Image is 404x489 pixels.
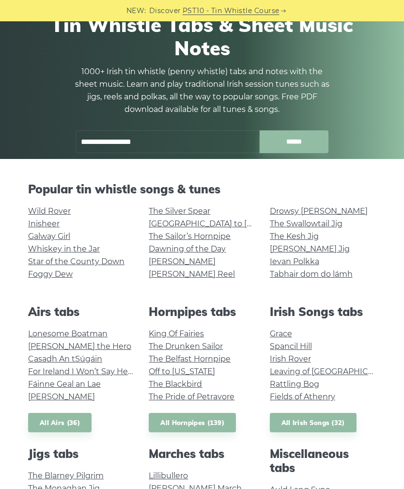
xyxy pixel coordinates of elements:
a: [PERSON_NAME] [149,257,216,266]
a: Galway Girl [28,232,70,241]
a: Ievan Polkka [270,257,319,266]
a: The Blackbird [149,379,202,389]
a: Casadh An tSúgáin [28,354,102,363]
a: The Silver Spear [149,206,210,216]
a: All Irish Songs (32) [270,413,357,433]
a: The Belfast Hornpipe [149,354,231,363]
a: The Blarney Pilgrim [28,471,104,480]
a: Drowsy [PERSON_NAME] [270,206,368,216]
h2: Popular tin whistle songs & tunes [28,182,376,196]
a: Lillibullero [149,471,188,480]
h2: Jigs tabs [28,447,134,461]
h2: Hornpipes tabs [149,305,255,319]
a: Dawning of the Day [149,244,226,253]
a: [GEOGRAPHIC_DATA] to [GEOGRAPHIC_DATA] [149,219,327,228]
a: Leaving of [GEOGRAPHIC_DATA] [270,367,395,376]
a: Wild Rover [28,206,71,216]
h1: Tin Whistle Tabs & Sheet Music Notes [28,13,376,60]
h2: Airs tabs [28,305,134,319]
a: The Kesh Jig [270,232,319,241]
a: Star of the County Down [28,257,124,266]
a: Grace [270,329,292,338]
a: Irish Rover [270,354,311,363]
h2: Miscellaneous tabs [270,447,376,475]
a: [PERSON_NAME] [28,392,95,401]
a: Rattling Bog [270,379,319,389]
a: For Ireland I Won’t Say Her Name [28,367,156,376]
h2: Marches tabs [149,447,255,461]
a: The Sailor’s Hornpipe [149,232,231,241]
span: NEW: [126,5,146,16]
a: The Pride of Petravore [149,392,234,401]
a: Foggy Dew [28,269,73,279]
a: All Airs (36) [28,413,92,433]
a: Tabhair dom do lámh [270,269,353,279]
a: [PERSON_NAME] the Hero [28,342,131,351]
a: Whiskey in the Jar [28,244,100,253]
p: 1000+ Irish tin whistle (penny whistle) tabs and notes with the sheet music. Learn and play tradi... [71,65,333,116]
a: Fáinne Geal an Lae [28,379,101,389]
h2: Irish Songs tabs [270,305,376,319]
span: Discover [149,5,181,16]
a: Fields of Athenry [270,392,335,401]
a: Lonesome Boatman [28,329,108,338]
a: All Hornpipes (139) [149,413,236,433]
a: PST10 - Tin Whistle Course [183,5,280,16]
a: Spancil Hill [270,342,312,351]
a: Off to [US_STATE] [149,367,215,376]
a: The Swallowtail Jig [270,219,342,228]
a: The Drunken Sailor [149,342,223,351]
a: [PERSON_NAME] Reel [149,269,235,279]
a: [PERSON_NAME] Jig [270,244,350,253]
a: King Of Fairies [149,329,204,338]
a: Inisheer [28,219,60,228]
